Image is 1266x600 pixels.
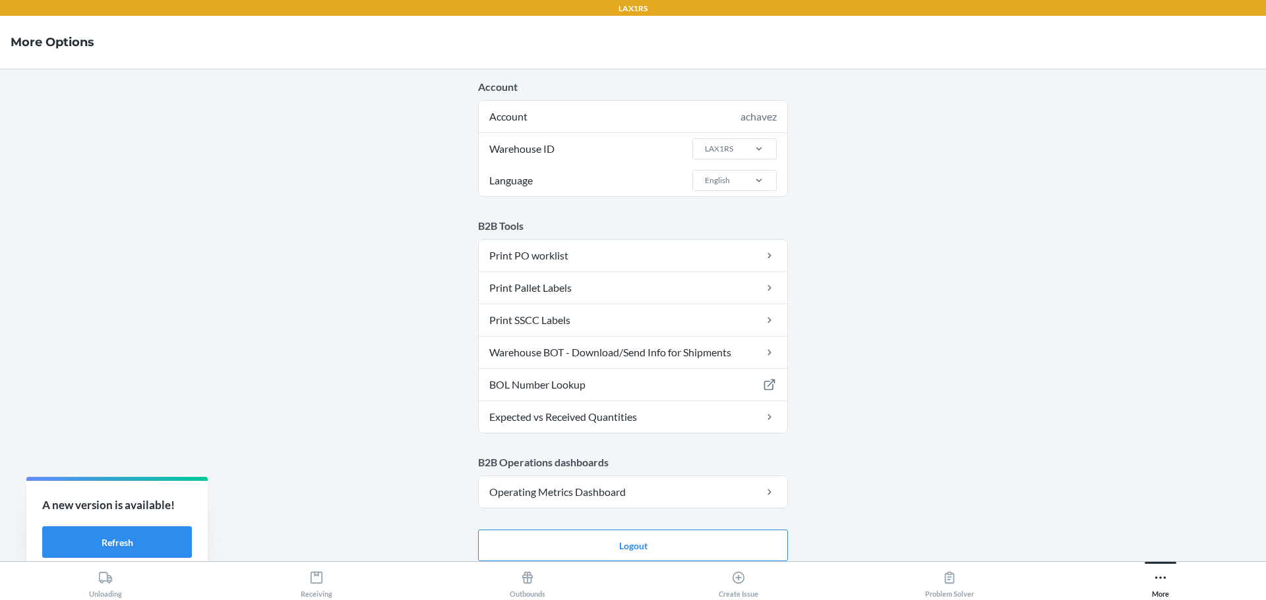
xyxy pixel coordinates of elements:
[1152,565,1169,598] div: More
[211,562,422,598] button: Receiving
[478,218,788,234] p: B2B Tools
[479,304,787,336] a: Print SSCC Labels
[479,476,787,508] a: Operating Metrics Dashboard
[301,565,332,598] div: Receiving
[478,530,788,561] button: Logout
[42,497,192,514] p: A new version is available!
[705,143,733,155] div: LAX1RS
[479,101,787,132] div: Account
[704,143,705,155] input: Warehouse IDLAX1RS
[422,562,633,598] button: Outbounds
[719,565,758,598] div: Create Issue
[478,454,788,470] p: B2B Operations dashboards
[487,133,557,165] span: Warehouse ID
[618,3,648,14] p: LAX1RS
[479,401,787,433] a: Expected vs Received Quantities
[89,565,122,598] div: Unloading
[479,240,787,271] a: Print PO worklist
[487,165,535,196] span: Language
[925,565,974,598] div: Problem Solver
[42,526,192,558] button: Refresh
[705,175,730,186] div: English
[633,562,844,598] button: Create Issue
[1055,562,1266,598] button: More
[479,337,787,368] a: Warehouse BOT - Download/Send Info for Shipments
[479,369,787,400] a: BOL Number Lookup
[510,565,545,598] div: Outbounds
[478,79,788,95] p: Account
[844,562,1055,598] button: Problem Solver
[704,175,705,186] input: LanguageEnglish
[479,272,787,304] a: Print Pallet Labels
[740,109,777,124] div: achavez
[11,34,94,51] h4: More Options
